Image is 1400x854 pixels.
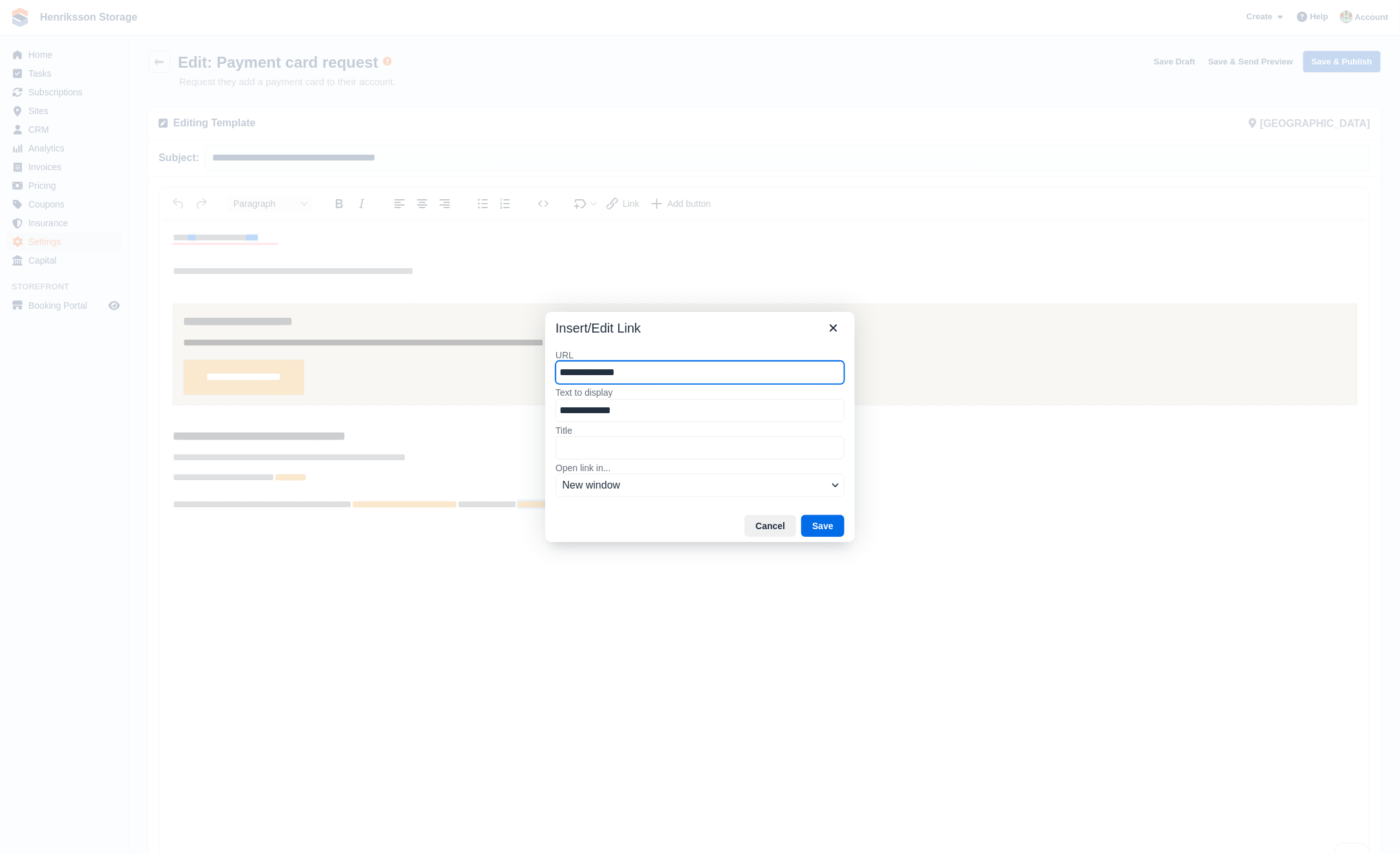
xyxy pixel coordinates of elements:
[563,478,828,493] span: New window
[556,462,844,474] label: Open link in...
[556,320,641,336] h1: Insert/Edit Link
[822,317,844,339] button: Close
[801,515,844,537] button: Save
[556,425,844,436] label: Title
[545,312,855,542] div: Insert/Edit Link
[556,349,844,361] label: URL
[556,474,844,497] button: Open link in...
[556,387,844,398] label: Text to display
[744,515,796,537] button: Cancel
